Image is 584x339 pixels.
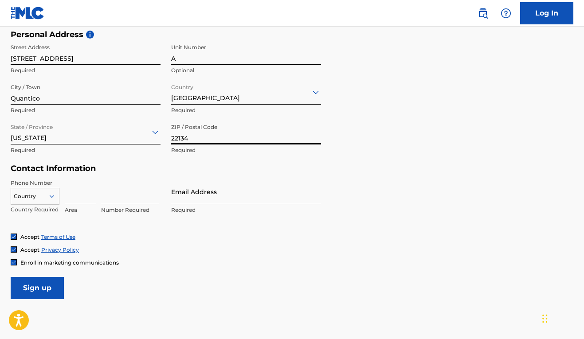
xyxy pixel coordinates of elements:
[171,106,321,114] p: Required
[501,8,511,19] img: help
[20,246,39,253] span: Accept
[171,206,321,214] p: Required
[478,8,488,19] img: search
[20,259,119,266] span: Enroll in marketing communications
[11,277,64,299] input: Sign up
[171,81,321,103] div: [GEOGRAPHIC_DATA]
[20,234,39,240] span: Accept
[171,146,321,154] p: Required
[171,66,321,74] p: Optional
[11,121,161,143] div: [US_STATE]
[542,305,548,332] div: Drag
[11,66,161,74] p: Required
[11,234,16,239] img: checkbox
[41,234,75,240] a: Terms of Use
[11,164,321,174] h5: Contact Information
[11,206,59,214] p: Country Required
[101,206,159,214] p: Number Required
[11,247,16,252] img: checkbox
[171,78,193,91] label: Country
[11,7,45,19] img: MLC Logo
[11,146,161,154] p: Required
[540,296,584,339] iframe: Chat Widget
[11,118,53,131] label: State / Province
[497,4,515,22] div: Help
[86,31,94,39] span: i
[65,206,96,214] p: Area
[474,4,492,22] a: Public Search
[520,2,573,24] a: Log In
[11,260,16,265] img: checkbox
[11,106,161,114] p: Required
[11,30,573,40] h5: Personal Address
[41,246,79,253] a: Privacy Policy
